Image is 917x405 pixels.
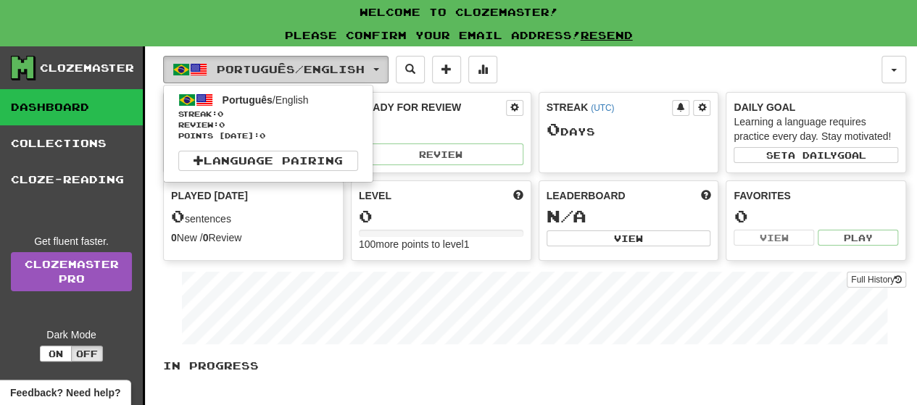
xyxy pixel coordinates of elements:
div: Daily Goal [734,100,898,114]
span: Points [DATE]: 0 [178,130,358,141]
div: Favorites [734,188,898,203]
a: Language Pairing [178,151,358,171]
button: Play [818,230,898,246]
div: Day s [547,120,711,139]
strong: 0 [203,232,209,243]
p: In Progress [163,359,906,373]
button: Review [359,143,523,165]
span: Leaderboard [547,188,626,203]
div: 0 [359,120,523,138]
button: On [40,346,72,362]
a: (UTC) [591,103,614,113]
button: Search sentences [396,56,425,83]
div: Dark Mode [11,327,132,342]
div: Streak [547,100,673,114]
span: Streak: [178,109,358,120]
div: sentences [171,207,336,226]
span: / English [223,94,309,106]
div: Clozemaster [40,61,134,75]
div: 0 [734,207,898,225]
span: Level [359,188,391,203]
a: ClozemasterPro [11,252,132,291]
button: Off [71,346,103,362]
span: N/A [547,206,586,226]
button: View [547,230,711,246]
div: 0 [359,207,523,225]
strong: 0 [171,232,177,243]
div: New / Review [171,230,336,245]
span: 0 [217,109,223,118]
span: Português [223,94,273,106]
span: Played [DATE] [171,188,248,203]
span: 0 [547,119,560,139]
div: Get fluent faster. [11,234,132,249]
span: Open feedback widget [10,385,120,400]
button: Português/English [163,56,389,83]
div: Learning a language requires practice every day. Stay motivated! [734,114,898,143]
button: Full History [847,272,906,288]
div: Ready for Review [359,100,506,114]
button: Add sentence to collection [432,56,461,83]
button: View [734,230,814,246]
button: More stats [468,56,497,83]
span: Review: 0 [178,120,358,130]
a: Português/EnglishStreak:0 Review:0Points [DATE]:0 [164,89,373,143]
a: Resend [581,29,633,41]
span: Score more points to level up [513,188,523,203]
button: Seta dailygoal [734,147,898,163]
div: 100 more points to level 1 [359,237,523,251]
span: a daily [788,150,837,160]
span: Português / English [217,63,365,75]
span: 0 [171,206,185,226]
span: This week in points, UTC [700,188,710,203]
